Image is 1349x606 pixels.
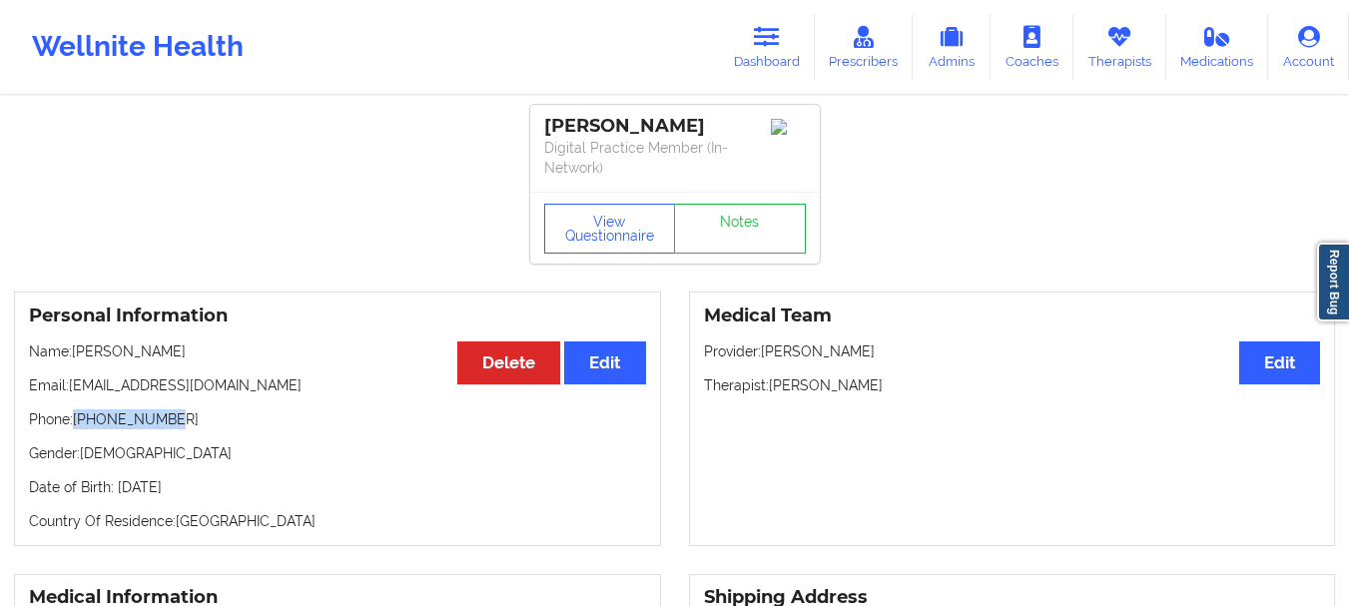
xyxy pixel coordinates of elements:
[564,341,645,384] button: Edit
[991,14,1073,80] a: Coaches
[29,341,646,361] p: Name: [PERSON_NAME]
[704,375,1321,395] p: Therapist: [PERSON_NAME]
[913,14,991,80] a: Admins
[29,511,646,531] p: Country Of Residence: [GEOGRAPHIC_DATA]
[704,341,1321,361] p: Provider: [PERSON_NAME]
[1239,341,1320,384] button: Edit
[29,477,646,497] p: Date of Birth: [DATE]
[1166,14,1269,80] a: Medications
[1073,14,1166,80] a: Therapists
[29,443,646,463] p: Gender: [DEMOGRAPHIC_DATA]
[674,204,806,254] a: Notes
[1268,14,1349,80] a: Account
[771,119,806,135] img: Image%2Fplaceholer-image.png
[544,138,806,178] p: Digital Practice Member (In-Network)
[544,115,806,138] div: [PERSON_NAME]
[29,375,646,395] p: Email: [EMAIL_ADDRESS][DOMAIN_NAME]
[457,341,560,384] button: Delete
[815,14,914,80] a: Prescribers
[1317,243,1349,321] a: Report Bug
[29,409,646,429] p: Phone: [PHONE_NUMBER]
[29,304,646,327] h3: Personal Information
[544,204,676,254] button: View Questionnaire
[704,304,1321,327] h3: Medical Team
[719,14,815,80] a: Dashboard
